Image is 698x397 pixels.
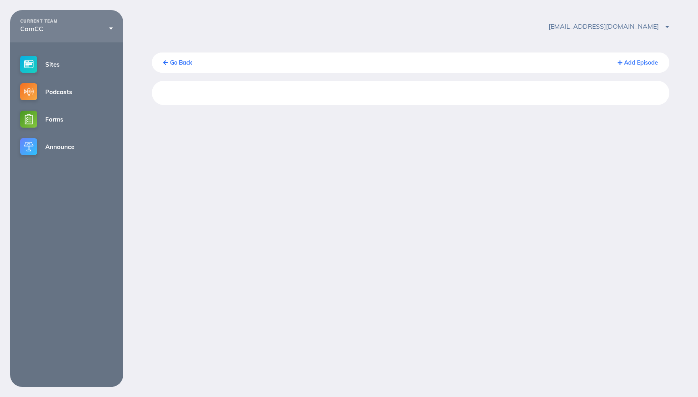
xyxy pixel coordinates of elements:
img: sites-small@2x.png [20,56,37,73]
div: CURRENT TEAM [20,19,113,24]
span: [EMAIL_ADDRESS][DOMAIN_NAME] [549,22,669,30]
a: Add Episode [618,59,658,66]
a: Sites [10,50,123,78]
a: Announce [10,133,123,160]
img: forms-small@2x.png [20,111,37,128]
a: Podcasts [10,78,123,105]
a: Go Back [163,59,192,66]
div: CamCC [20,25,113,32]
img: podcasts-small@2x.png [20,83,37,100]
img: announce-small@2x.png [20,138,37,155]
a: Forms [10,105,123,133]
